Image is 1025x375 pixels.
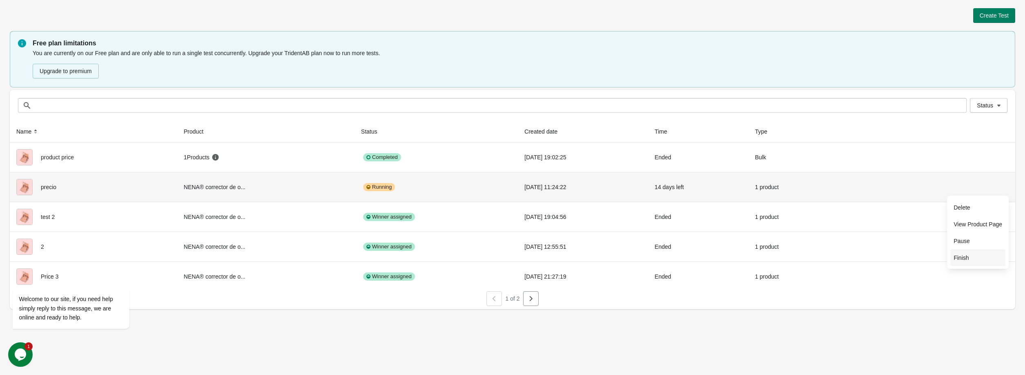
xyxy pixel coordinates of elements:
div: Ended [654,149,742,165]
div: [DATE] 21:27:19 [524,268,641,285]
button: Upgrade to premium [33,64,99,78]
div: NENA® corrector de o... [184,268,348,285]
div: 1 product [755,268,829,285]
div: 1 product [755,179,829,195]
div: [DATE] 11:24:22 [524,179,641,195]
button: Finish [950,249,1005,266]
iframe: chat widget [8,214,155,338]
span: Status [977,102,993,109]
span: test 2 [41,214,55,220]
div: 1 product [755,209,829,225]
button: View Product Page [950,216,1005,232]
p: Free plan limitations [33,38,1007,48]
span: 1 of 2 [505,295,519,302]
button: Status [970,98,1007,113]
div: Winner assigned [363,272,415,281]
button: Create Test [973,8,1015,23]
div: You are currently on our Free plan and are only able to run a single test concurrently. Upgrade y... [33,48,1007,79]
div: [DATE] 19:02:25 [524,149,641,165]
div: Completed [363,153,401,161]
div: 1 Products [184,153,220,161]
div: Bulk [755,149,829,165]
span: Pause [954,237,1002,245]
div: NENA® corrector de o... [184,209,348,225]
button: Created date [521,124,569,139]
button: Delete [950,199,1005,216]
button: Time [651,124,679,139]
button: Pause [950,232,1005,249]
iframe: chat widget [8,342,34,367]
button: Status [358,124,389,139]
span: precio [41,184,56,190]
div: NENA® corrector de o... [184,239,348,255]
div: Running [363,183,395,191]
div: Ended [654,209,742,225]
span: Delete [954,203,1002,212]
span: product price [41,154,74,161]
div: [DATE] 19:04:56 [524,209,641,225]
div: NENA® corrector de o... [184,179,348,195]
div: [DATE] 12:55:51 [524,239,641,255]
div: 14 days left [654,179,742,195]
button: Product [180,124,215,139]
span: Create Test [980,12,1009,19]
div: 1 product [755,239,829,255]
div: Winner assigned [363,243,415,251]
span: Finish [954,254,1002,262]
span: View Product Page [954,220,1002,228]
div: Ended [654,268,742,285]
div: Ended [654,239,742,255]
div: Winner assigned [363,213,415,221]
button: Type [752,124,779,139]
button: Name [13,124,43,139]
